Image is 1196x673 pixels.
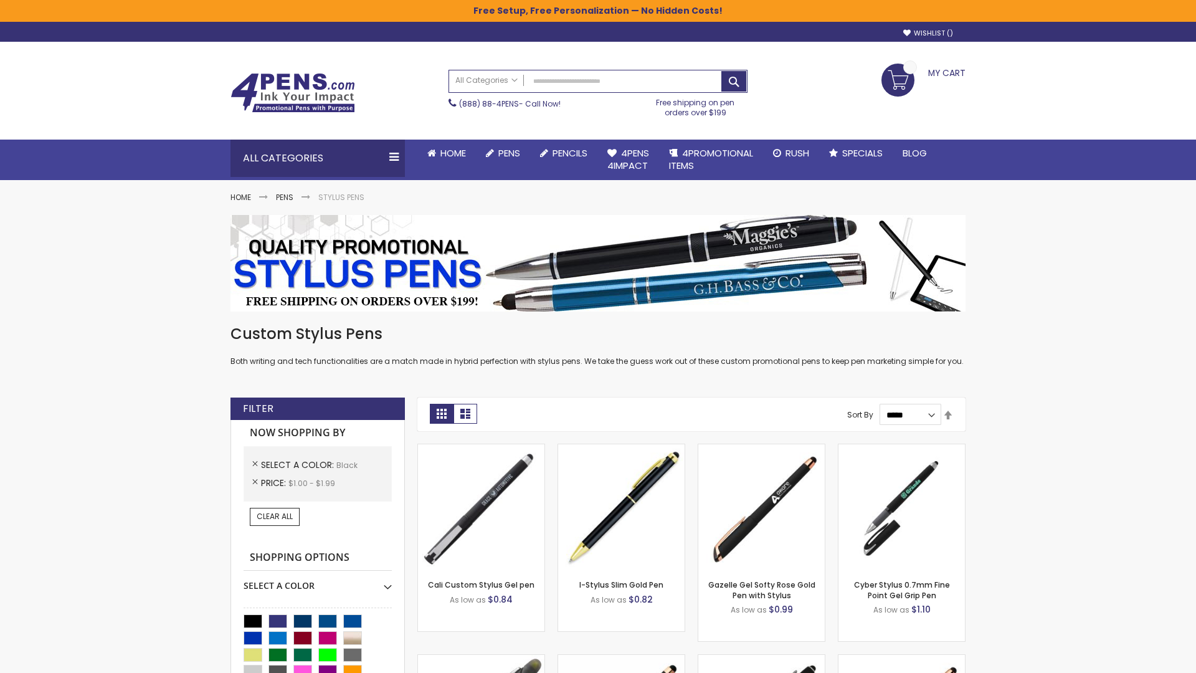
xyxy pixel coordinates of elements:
[230,324,966,344] h1: Custom Stylus Pens
[418,654,544,665] a: Souvenir® Jalan Highlighter Stylus Pen Combo-Black
[244,545,392,571] strong: Shopping Options
[488,593,513,606] span: $0.84
[230,140,405,177] div: All Categories
[440,146,466,160] span: Home
[558,654,685,665] a: Islander Softy Rose Gold Gel Pen with Stylus-Black
[417,140,476,167] a: Home
[257,511,293,522] span: Clear All
[819,140,893,167] a: Specials
[838,654,965,665] a: Gazelle Gel Softy Rose Gold Pen with Stylus - ColorJet-Black
[838,444,965,454] a: Cyber Stylus 0.7mm Fine Point Gel Grip Pen-Black
[854,580,950,600] a: Cyber Stylus 0.7mm Fine Point Gel Grip Pen
[230,324,966,367] div: Both writing and tech functionalities are a match made in hybrid perfection with stylus pens. We ...
[558,444,685,454] a: I-Stylus Slim Gold-Black
[847,409,873,420] label: Sort By
[250,508,300,525] a: Clear All
[418,444,544,571] img: Cali Custom Stylus Gel pen-Black
[243,402,273,416] strong: Filter
[669,146,753,172] span: 4PROMOTIONAL ITEMS
[607,146,649,172] span: 4Pens 4impact
[708,580,815,600] a: Gazelle Gel Softy Rose Gold Pen with Stylus
[261,459,336,471] span: Select A Color
[698,444,825,571] img: Gazelle Gel Softy Rose Gold Pen with Stylus-Black
[659,140,763,180] a: 4PROMOTIONALITEMS
[261,477,288,489] span: Price
[769,603,793,616] span: $0.99
[643,93,748,118] div: Free shipping on pen orders over $199
[731,604,767,615] span: As low as
[230,192,251,203] a: Home
[629,593,653,606] span: $0.82
[418,444,544,454] a: Cali Custom Stylus Gel pen-Black
[450,594,486,605] span: As low as
[698,654,825,665] a: Custom Soft Touch® Metal Pens with Stylus-Black
[873,604,909,615] span: As low as
[336,460,358,470] span: Black
[558,444,685,571] img: I-Stylus Slim Gold-Black
[318,192,364,203] strong: Stylus Pens
[244,420,392,446] strong: Now Shopping by
[498,146,520,160] span: Pens
[530,140,597,167] a: Pencils
[838,444,965,571] img: Cyber Stylus 0.7mm Fine Point Gel Grip Pen-Black
[911,603,931,616] span: $1.10
[597,140,659,180] a: 4Pens4impact
[455,75,518,85] span: All Categories
[459,98,561,109] span: - Call Now!
[430,404,453,424] strong: Grid
[230,73,355,113] img: 4Pens Custom Pens and Promotional Products
[553,146,587,160] span: Pencils
[842,146,883,160] span: Specials
[698,444,825,454] a: Gazelle Gel Softy Rose Gold Pen with Stylus-Black
[903,146,927,160] span: Blog
[893,140,937,167] a: Blog
[230,215,966,312] img: Stylus Pens
[449,70,524,91] a: All Categories
[785,146,809,160] span: Rush
[288,478,335,489] span: $1.00 - $1.99
[763,140,819,167] a: Rush
[591,594,627,605] span: As low as
[244,571,392,592] div: Select A Color
[476,140,530,167] a: Pens
[459,98,519,109] a: (888) 88-4PENS
[903,29,953,38] a: Wishlist
[428,580,534,590] a: Cali Custom Stylus Gel pen
[579,580,663,590] a: I-Stylus Slim Gold Pen
[276,192,293,203] a: Pens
